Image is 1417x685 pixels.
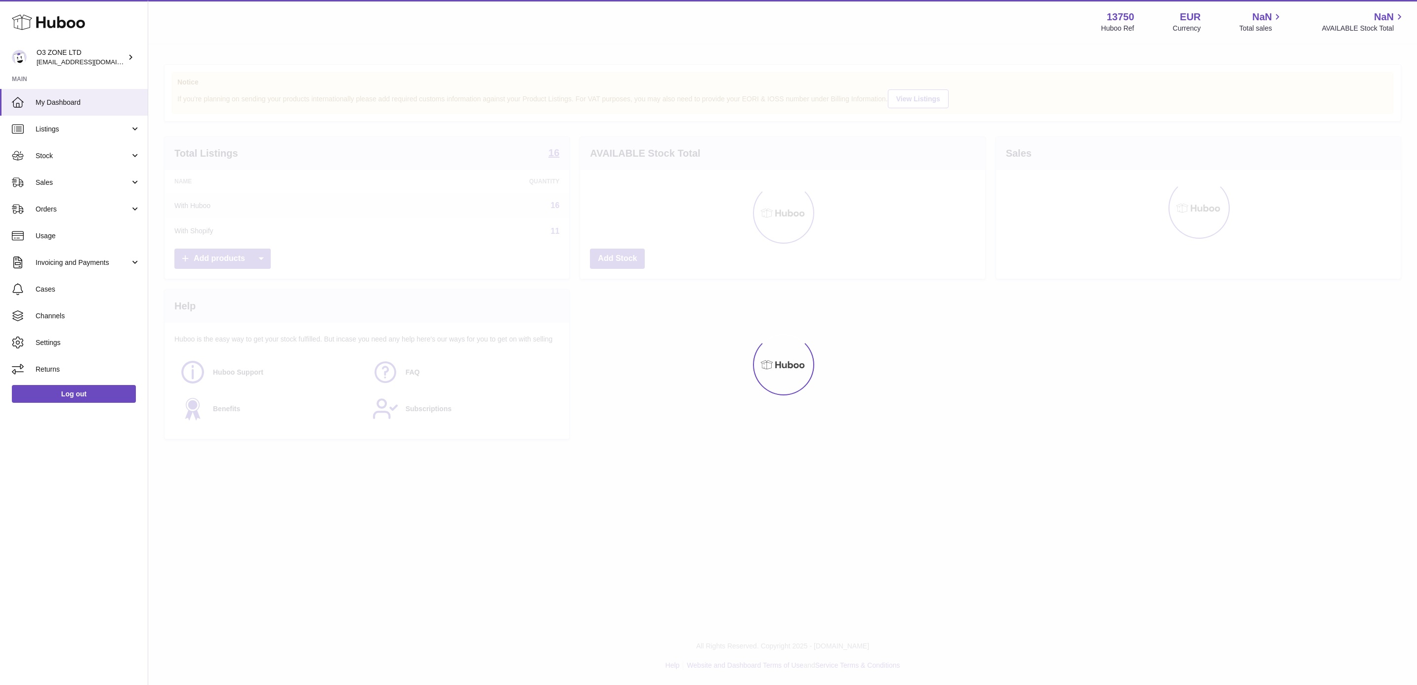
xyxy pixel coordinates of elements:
span: [EMAIL_ADDRESS][DOMAIN_NAME] [37,58,145,66]
span: Cases [36,285,140,294]
img: internalAdmin-13750@internal.huboo.com [12,50,27,65]
a: Log out [12,385,136,403]
span: Invoicing and Payments [36,258,130,267]
a: NaN AVAILABLE Stock Total [1322,10,1405,33]
span: My Dashboard [36,98,140,107]
strong: 13750 [1107,10,1134,24]
span: NaN [1374,10,1394,24]
span: AVAILABLE Stock Total [1322,24,1405,33]
span: Stock [36,151,130,161]
span: NaN [1252,10,1272,24]
span: Settings [36,338,140,347]
span: Total sales [1239,24,1283,33]
div: Huboo Ref [1101,24,1134,33]
span: Returns [36,365,140,374]
span: Orders [36,205,130,214]
span: Sales [36,178,130,187]
span: Channels [36,311,140,321]
span: Listings [36,125,130,134]
a: NaN Total sales [1239,10,1283,33]
span: Usage [36,231,140,241]
div: O3 ZONE LTD [37,48,125,67]
div: Currency [1173,24,1201,33]
strong: EUR [1180,10,1201,24]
